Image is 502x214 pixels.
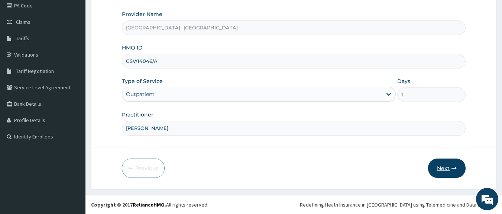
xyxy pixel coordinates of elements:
label: Practitioner [122,111,153,118]
img: d_794563401_company_1708531726252_794563401 [14,37,30,56]
label: Days [397,77,410,85]
input: Enter HMO ID [122,54,466,68]
strong: Copyright © 2017 . [91,201,166,208]
span: Tariffs [16,35,29,42]
div: Chat with us now [39,42,125,51]
textarea: Type your message and hit 'Enter' [4,138,142,165]
div: Minimize live chat window [122,4,140,22]
label: Provider Name [122,10,162,18]
div: Outpatient [126,90,155,98]
button: Next [428,159,466,178]
a: RelianceHMO [133,201,165,208]
span: Claims [16,19,30,25]
button: Previous [122,159,165,178]
label: Type of Service [122,77,163,85]
footer: All rights reserved. [85,195,502,214]
span: Tariff Negotiation [16,68,54,74]
label: HMO ID [122,44,143,51]
div: Redefining Heath Insurance in [GEOGRAPHIC_DATA] using Telemedicine and Data Science! [300,201,496,208]
span: We're online! [43,61,103,137]
input: Enter Name [122,121,466,135]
